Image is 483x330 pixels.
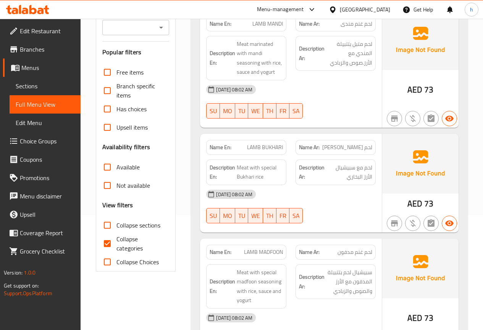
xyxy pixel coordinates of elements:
span: Collapse categories [116,234,163,253]
span: Free items [116,68,144,77]
a: Menu disclaimer [3,187,81,205]
span: Promotions [20,173,74,182]
span: Branches [20,45,74,54]
span: SU [210,106,217,117]
span: AED [407,196,422,211]
span: لحم غنم مدفون [338,248,372,256]
span: FR [279,210,286,221]
strong: Name En: [210,248,231,256]
span: LAMB BUKHARI [247,143,283,151]
span: AED [407,310,422,325]
span: SU [210,210,217,221]
button: Open [156,22,166,33]
button: MO [220,103,235,119]
span: MO [223,210,232,221]
button: SA [289,208,303,223]
a: Edit Restaurant [3,22,81,40]
a: Promotions [3,169,81,187]
span: Sections [16,81,74,91]
span: h [470,5,473,14]
span: TU [238,210,245,221]
div: Menu-management [257,5,304,14]
strong: Name Ar: [299,143,320,151]
span: Menus [21,63,74,72]
strong: Description En: [210,277,235,296]
button: TU [235,208,248,223]
span: TH [266,106,273,117]
span: Edit Restaurant [20,26,74,36]
span: Branch specific items [116,81,163,100]
button: WE [248,103,263,119]
span: Coupons [20,155,74,164]
button: Not branch specific item [387,216,402,231]
span: Has choices [116,104,147,114]
a: Grocery Checklist [3,242,81,260]
button: Available [442,111,457,126]
span: AED [407,82,422,97]
span: لحم مع سبيشيال الأرز البخاري [326,163,372,182]
span: SA [292,210,300,221]
h3: Availability filters [102,143,150,151]
a: Coupons [3,150,81,169]
span: 1.0.0 [24,268,36,278]
span: [DATE] 08:02 AM [213,314,255,322]
a: Sections [10,77,81,95]
span: Grocery Checklist [20,247,74,256]
span: لحم متبل بتتبيلة المندي مع الأرز.صوص والزبادي [326,39,372,68]
button: TU [235,103,248,119]
button: Not has choices [423,111,439,126]
span: Available [116,163,140,172]
a: Edit Menu [10,114,81,132]
button: Purchased item [405,111,420,126]
span: TU [238,106,245,117]
button: SU [206,208,220,223]
span: Choice Groups [20,137,74,146]
span: Version: [4,268,23,278]
span: سبيشيال لحم بتتبيلة المدفون مع الأرز والصوص والزبادي [326,268,372,296]
span: Get support on: [4,281,39,291]
span: FR [279,106,286,117]
span: [DATE] 08:02 AM [213,191,255,198]
strong: Description En: [210,163,235,182]
button: TH [263,208,276,223]
a: Coverage Report [3,224,81,242]
span: 73 [424,310,433,325]
span: Edit Menu [16,118,74,127]
span: Meat with special Bukhari rice [237,163,283,182]
span: لحم [PERSON_NAME] [322,143,372,151]
button: SA [289,103,303,119]
strong: Description Ar: [299,163,325,182]
span: WE [251,106,260,117]
button: Not branch specific item [387,111,402,126]
a: Upsell [3,205,81,224]
strong: Description Ar: [299,44,325,63]
button: MO [220,208,235,223]
button: WE [248,208,263,223]
a: Branches [3,40,81,59]
img: Ae5nvW7+0k+MAAAAAElFTkSuQmCC [382,239,459,298]
span: Meat with special madfoon seasoning with rice, sauce and yogurt [237,268,283,305]
span: 73 [424,196,433,211]
span: Full Menu View [16,100,74,109]
span: Collapse Choices [116,257,159,267]
span: Collapse sections [116,221,160,230]
span: TH [266,210,273,221]
span: LAMB MANDI [252,20,283,28]
img: Ae5nvW7+0k+MAAAAAElFTkSuQmCC [382,134,459,193]
button: Available [442,216,457,231]
button: SU [206,103,220,119]
a: Choice Groups [3,132,81,150]
span: Meat marinated with mandi seasoning with rice, sauce and yogurt [237,39,283,77]
h3: View filters [102,201,133,210]
strong: Description En: [210,49,235,67]
button: FR [276,103,289,119]
span: SA [292,106,300,117]
a: Full Menu View [10,95,81,114]
div: [GEOGRAPHIC_DATA] [340,5,390,14]
strong: Description Ar: [299,272,325,291]
a: Support.OpsPlatform [4,288,52,298]
strong: Name En: [210,143,231,151]
span: لحم غنم مندى [341,20,372,28]
strong: Name En: [210,20,231,28]
strong: Name Ar: [299,20,320,28]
